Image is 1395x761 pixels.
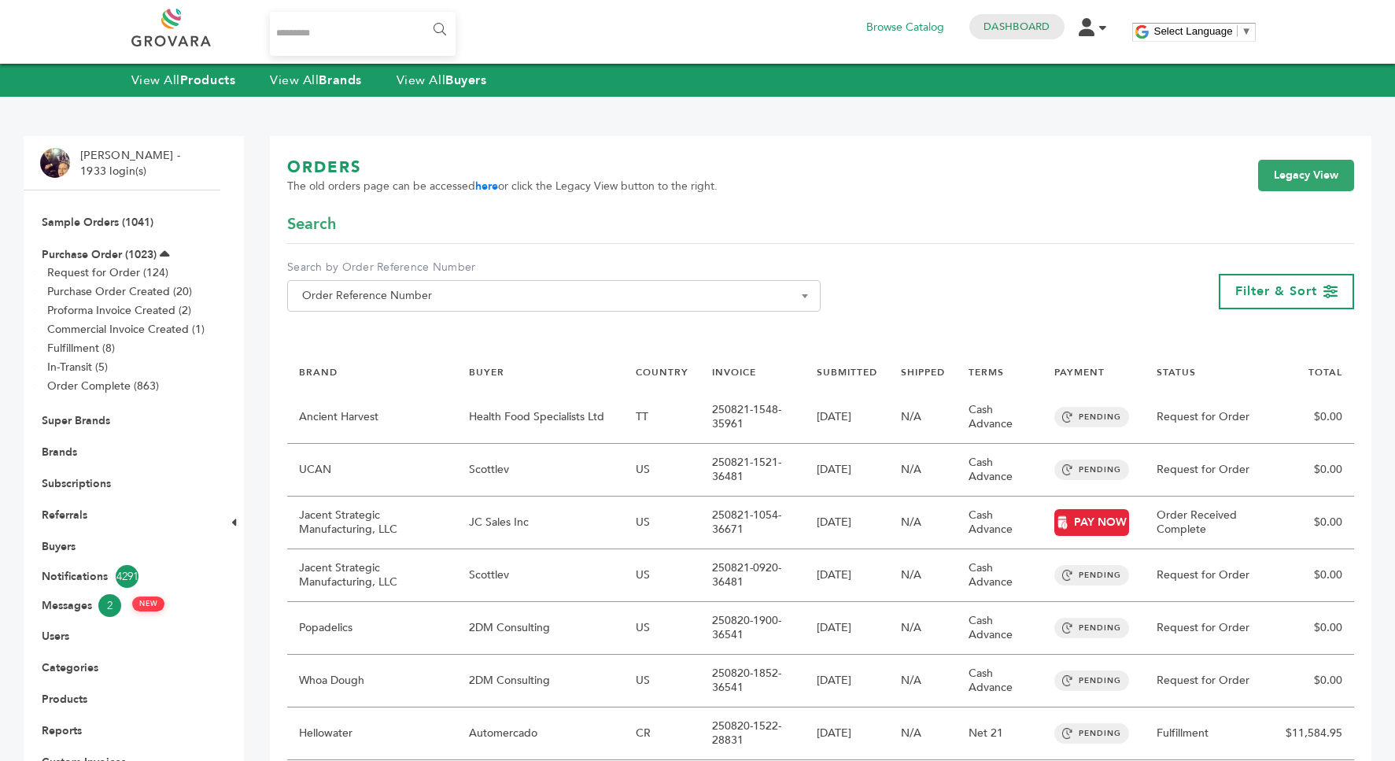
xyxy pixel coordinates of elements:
[889,497,957,549] td: N/A
[42,476,111,491] a: Subscriptions
[296,285,812,307] span: Order Reference Number
[287,602,457,655] td: Popadelics
[805,444,889,497] td: [DATE]
[1054,723,1129,744] span: PENDING
[457,549,625,602] td: Scottlev
[42,660,98,675] a: Categories
[1274,655,1354,707] td: $0.00
[957,707,1043,760] td: Net 21
[1154,25,1233,37] span: Select Language
[287,213,336,235] span: Search
[47,303,191,318] a: Proforma Invoice Created (2)
[624,707,700,760] td: CR
[1235,283,1317,300] span: Filter & Sort
[287,707,457,760] td: Hellowater
[270,12,456,56] input: Search...
[700,391,805,444] td: 250821-1548-35961
[287,391,457,444] td: Ancient Harvest
[1274,707,1354,760] td: $11,584.95
[1054,670,1129,691] span: PENDING
[624,444,700,497] td: US
[47,341,115,356] a: Fulfillment (8)
[1274,602,1354,655] td: $0.00
[299,366,338,379] a: BRAND
[624,655,700,707] td: US
[889,549,957,602] td: N/A
[319,72,361,89] strong: Brands
[42,508,87,523] a: Referrals
[1054,407,1129,427] span: PENDING
[457,602,625,655] td: 2DM Consulting
[957,497,1043,549] td: Cash Advance
[1308,366,1342,379] a: TOTAL
[624,602,700,655] td: US
[866,19,944,36] a: Browse Catalog
[1145,444,1274,497] td: Request for Order
[700,549,805,602] td: 250821-0920-36481
[457,444,625,497] td: Scottlev
[397,72,487,89] a: View AllBuyers
[1145,707,1274,760] td: Fulfillment
[42,215,153,230] a: Sample Orders (1041)
[700,444,805,497] td: 250821-1521-36481
[1054,460,1129,480] span: PENDING
[1237,25,1238,37] span: ​
[287,655,457,707] td: Whoa Dough
[1054,509,1129,536] a: PAY NOW
[1145,602,1274,655] td: Request for Order
[1274,444,1354,497] td: $0.00
[957,602,1043,655] td: Cash Advance
[457,391,625,444] td: Health Food Specialists Ltd
[1157,366,1196,379] a: STATUS
[98,594,121,617] span: 2
[42,445,77,460] a: Brands
[469,366,504,379] a: BUYER
[1274,497,1354,549] td: $0.00
[624,497,700,549] td: US
[805,602,889,655] td: [DATE]
[889,707,957,760] td: N/A
[700,655,805,707] td: 250820-1852-36541
[1054,565,1129,586] span: PENDING
[636,366,688,379] a: COUNTRY
[116,565,138,588] span: 4291
[457,497,625,549] td: JC Sales Inc
[42,629,69,644] a: Users
[80,148,184,179] li: [PERSON_NAME] - 1933 login(s)
[1145,391,1274,444] td: Request for Order
[1145,655,1274,707] td: Request for Order
[1154,25,1252,37] a: Select Language​
[957,391,1043,444] td: Cash Advance
[712,366,756,379] a: INVOICE
[457,707,625,760] td: Automercado
[270,72,362,89] a: View AllBrands
[700,602,805,655] td: 250820-1900-36541
[957,655,1043,707] td: Cash Advance
[1274,391,1354,444] td: $0.00
[42,723,82,738] a: Reports
[180,72,235,89] strong: Products
[1145,497,1274,549] td: Order Received Complete
[889,444,957,497] td: N/A
[805,497,889,549] td: [DATE]
[42,247,157,262] a: Purchase Order (1023)
[805,655,889,707] td: [DATE]
[131,72,236,89] a: View AllProducts
[42,594,202,617] a: Messages2 NEW
[475,179,498,194] a: here
[805,549,889,602] td: [DATE]
[984,20,1050,34] a: Dashboard
[47,284,192,299] a: Purchase Order Created (20)
[42,692,87,707] a: Products
[901,366,945,379] a: SHIPPED
[805,707,889,760] td: [DATE]
[889,655,957,707] td: N/A
[47,265,168,280] a: Request for Order (124)
[957,444,1043,497] td: Cash Advance
[1242,25,1252,37] span: ▼
[287,280,821,312] span: Order Reference Number
[700,497,805,549] td: 250821-1054-36671
[1054,618,1129,638] span: PENDING
[700,707,805,760] td: 250820-1522-28831
[1145,549,1274,602] td: Request for Order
